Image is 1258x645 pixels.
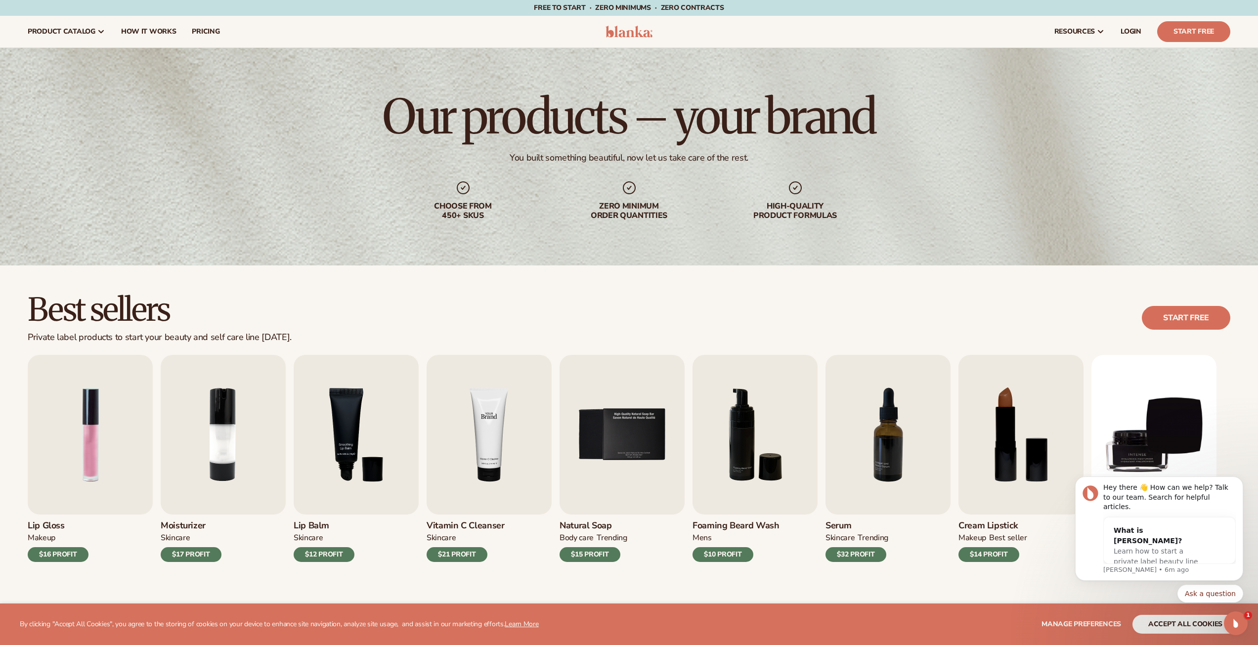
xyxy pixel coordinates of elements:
img: Shopify Image 8 [427,355,552,515]
h1: Our products – your brand [383,93,875,140]
span: Free to start · ZERO minimums · ZERO contracts [534,3,724,12]
iframe: Intercom notifications message [1060,474,1258,640]
div: BODY Care [560,533,594,543]
div: $12 PROFIT [294,547,354,562]
a: Learn More [505,619,538,629]
div: Private label products to start your beauty and self care line [DATE]. [28,332,292,343]
a: LOGIN [1113,16,1149,47]
span: LOGIN [1121,28,1141,36]
a: Start Free [1157,21,1230,42]
h3: Natural Soap [560,520,627,531]
h3: Moisturizer [161,520,221,531]
a: 8 / 9 [958,355,1084,562]
a: 7 / 9 [825,355,951,562]
a: resources [1046,16,1113,47]
h3: Vitamin C Cleanser [427,520,505,531]
span: pricing [192,28,219,36]
div: $14 PROFIT [958,547,1019,562]
div: Skincare [427,533,456,543]
a: 9 / 9 [1091,355,1216,562]
a: 4 / 9 [427,355,552,562]
div: $21 PROFIT [427,547,487,562]
div: SKINCARE [825,533,855,543]
div: MAKEUP [28,533,55,543]
span: product catalog [28,28,95,36]
div: mens [693,533,712,543]
h3: Cream Lipstick [958,520,1027,531]
a: pricing [184,16,227,47]
div: SKINCARE [161,533,190,543]
a: product catalog [20,16,113,47]
span: 1 [1244,611,1252,619]
a: 2 / 9 [161,355,286,562]
div: SKINCARE [294,533,323,543]
img: logo [606,26,652,38]
h3: Serum [825,520,888,531]
div: Choose from 450+ Skus [400,202,526,220]
div: High-quality product formulas [732,202,859,220]
div: $16 PROFIT [28,547,88,562]
h3: Lip Balm [294,520,354,531]
span: How It Works [121,28,176,36]
div: $32 PROFIT [825,547,886,562]
a: How It Works [113,16,184,47]
h3: Lip Gloss [28,520,88,531]
iframe: Intercom live chat [1224,611,1248,635]
div: TRENDING [858,533,888,543]
div: Zero minimum order quantities [566,202,693,220]
div: You built something beautiful, now let us take care of the rest. [510,152,748,164]
div: MAKEUP [958,533,986,543]
div: BEST SELLER [989,533,1027,543]
a: 3 / 9 [294,355,419,562]
div: $17 PROFIT [161,547,221,562]
span: resources [1054,28,1095,36]
button: Manage preferences [1041,615,1121,634]
a: 1 / 9 [28,355,153,562]
a: Start free [1142,306,1230,330]
div: $10 PROFIT [693,547,753,562]
h3: Foaming beard wash [693,520,780,531]
div: TRENDING [597,533,627,543]
h2: Best sellers [28,293,292,326]
span: Manage preferences [1041,619,1121,629]
a: 6 / 9 [693,355,818,562]
p: By clicking "Accept All Cookies", you agree to the storing of cookies on your device to enhance s... [20,620,539,629]
div: $15 PROFIT [560,547,620,562]
a: 5 / 9 [560,355,685,562]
